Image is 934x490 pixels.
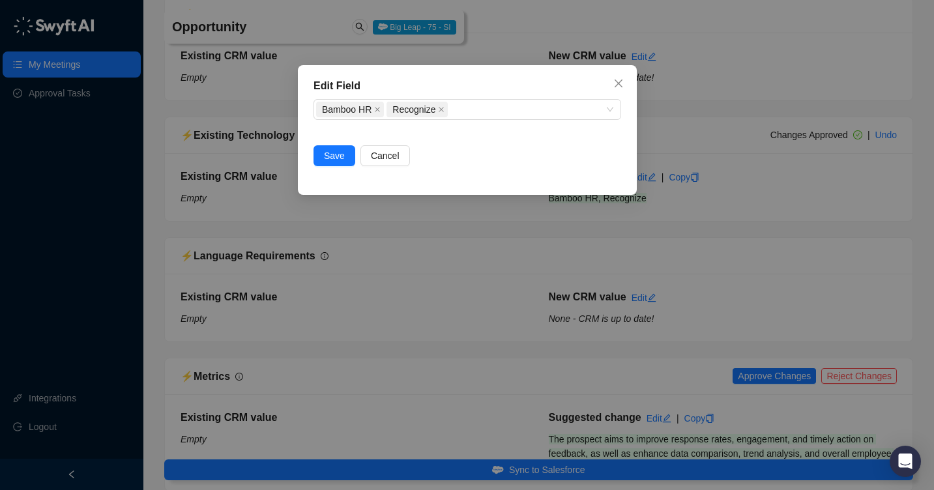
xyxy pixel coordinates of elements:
span: close [374,106,381,113]
span: close [613,78,624,89]
button: Close [608,73,629,94]
button: Save [314,145,355,166]
span: Save [324,149,345,163]
span: Bamboo HR [322,102,372,117]
div: Open Intercom Messenger [890,446,921,477]
span: close [438,106,445,113]
button: Cancel [360,145,409,166]
div: Edit Field [314,78,621,94]
span: Recognize [392,102,435,117]
span: Recognize [387,102,448,117]
span: Bamboo HR [316,102,384,117]
span: Cancel [370,149,399,163]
